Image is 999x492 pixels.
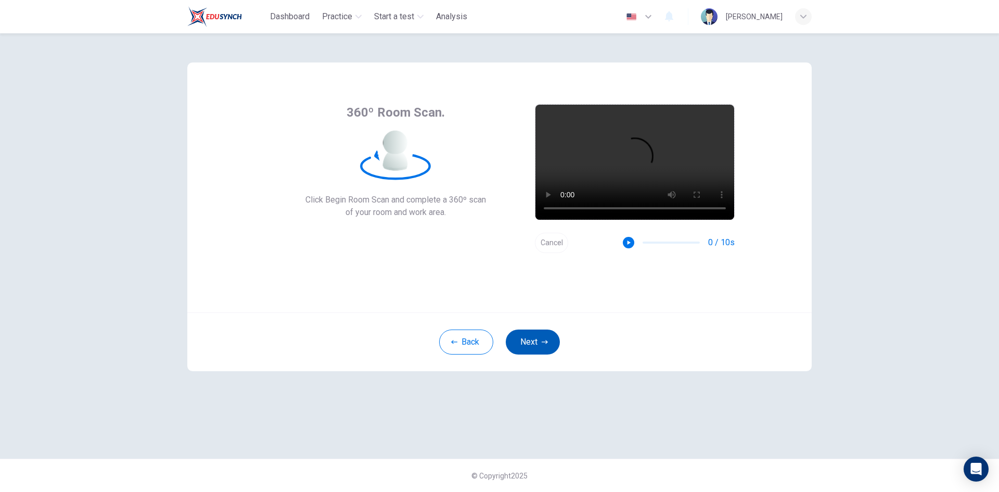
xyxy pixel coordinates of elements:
img: Profile picture [701,8,718,25]
button: Start a test [370,7,428,26]
span: Click Begin Room Scan and complete a 360º scan [305,194,486,206]
span: Analysis [436,10,467,23]
button: Practice [318,7,366,26]
span: Dashboard [270,10,310,23]
span: 360º Room Scan. [347,104,445,121]
div: Open Intercom Messenger [964,457,989,482]
button: Analysis [432,7,471,26]
a: Train Test logo [187,6,266,27]
span: 0 / 10s [708,236,735,249]
span: of your room and work area. [305,206,486,219]
button: Next [506,330,560,355]
img: Train Test logo [187,6,242,27]
span: Start a test [374,10,414,23]
div: [PERSON_NAME] [726,10,783,23]
button: Dashboard [266,7,314,26]
button: Back [439,330,493,355]
span: Practice [322,10,352,23]
button: Cancel [535,233,568,253]
span: © Copyright 2025 [471,472,528,480]
img: en [625,13,638,21]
